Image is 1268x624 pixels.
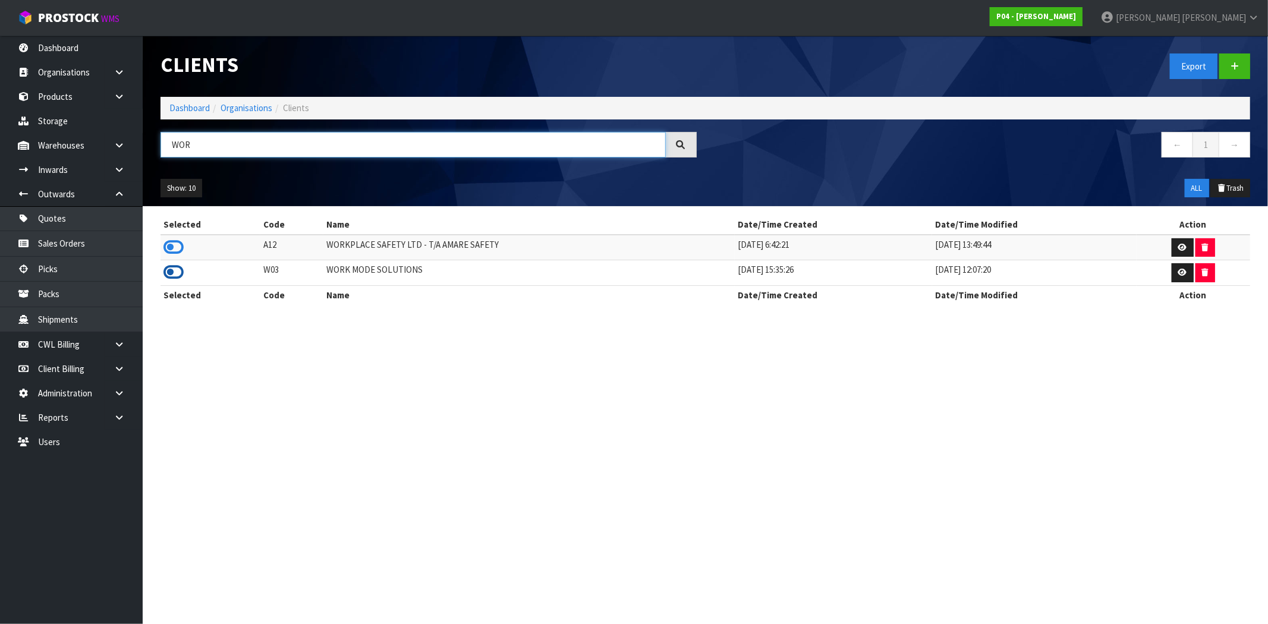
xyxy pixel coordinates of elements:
[1162,132,1193,157] a: ←
[323,285,735,304] th: Name
[260,235,323,260] td: A12
[283,102,309,114] span: Clients
[932,215,1137,234] th: Date/Time Modified
[161,215,260,234] th: Selected
[18,10,33,25] img: cube-alt.png
[169,102,210,114] a: Dashboard
[1193,132,1219,157] a: 1
[1219,132,1250,157] a: →
[1137,285,1250,304] th: Action
[735,215,932,234] th: Date/Time Created
[1137,215,1250,234] th: Action
[932,235,1137,260] td: [DATE] 13:49:44
[221,102,272,114] a: Organisations
[260,215,323,234] th: Code
[260,285,323,304] th: Code
[323,235,735,260] td: WORKPLACE SAFETY LTD - T/A AMARE SAFETY
[932,260,1137,286] td: [DATE] 12:07:20
[161,179,202,198] button: Show: 10
[323,215,735,234] th: Name
[735,285,932,304] th: Date/Time Created
[323,260,735,286] td: WORK MODE SOLUTIONS
[161,53,697,76] h1: Clients
[990,7,1083,26] a: P04 - [PERSON_NAME]
[1185,179,1209,198] button: ALL
[260,260,323,286] td: W03
[161,285,260,304] th: Selected
[715,132,1251,161] nav: Page navigation
[932,285,1137,304] th: Date/Time Modified
[1210,179,1250,198] button: Trash
[735,235,932,260] td: [DATE] 6:42:21
[101,13,119,24] small: WMS
[38,10,99,26] span: ProStock
[161,132,666,157] input: Search organisations
[1182,12,1246,23] span: [PERSON_NAME]
[996,11,1076,21] strong: P04 - [PERSON_NAME]
[1116,12,1180,23] span: [PERSON_NAME]
[735,260,932,286] td: [DATE] 15:35:26
[1170,53,1217,79] button: Export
